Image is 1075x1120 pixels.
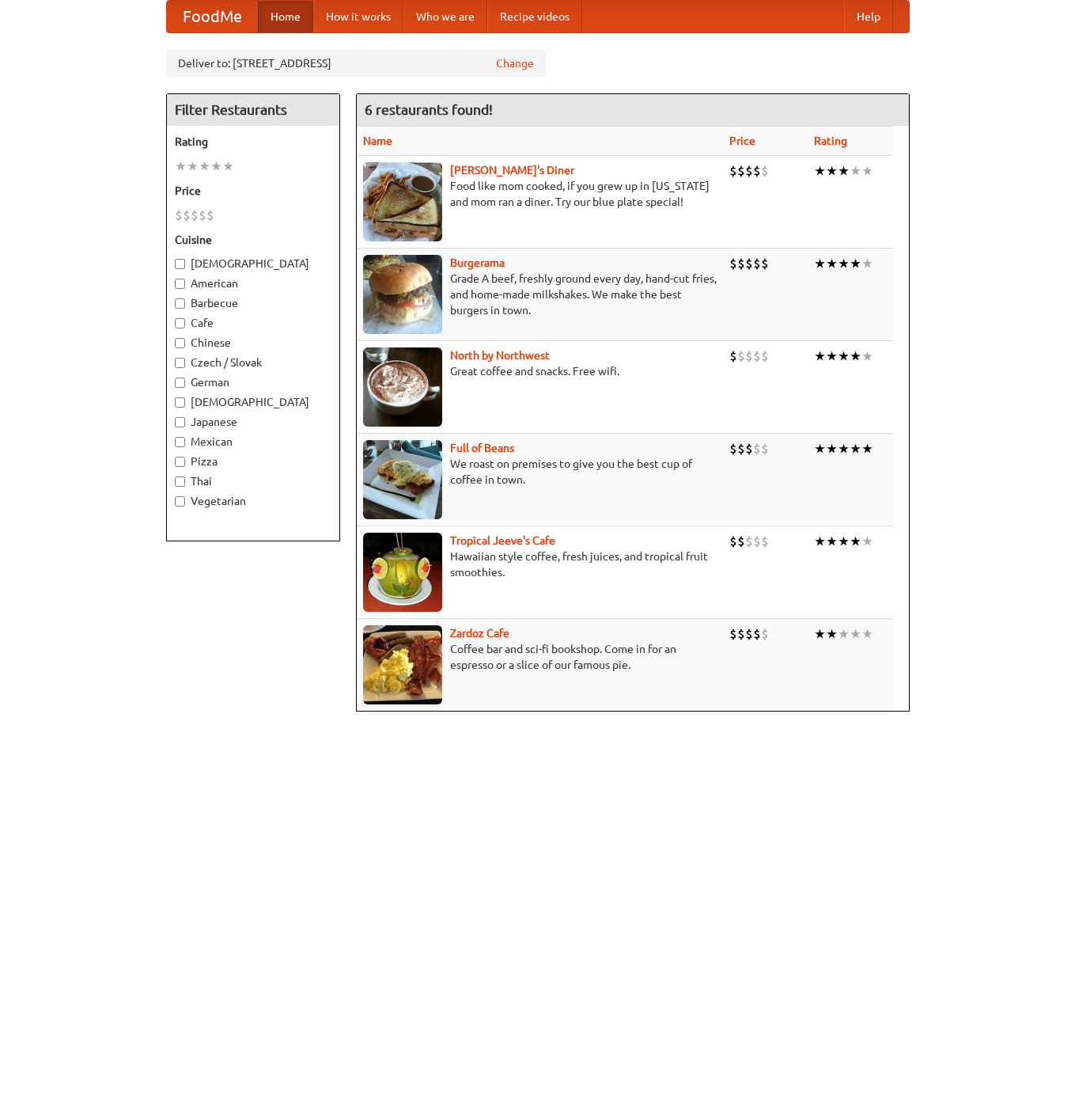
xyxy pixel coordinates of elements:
[826,255,838,272] li: ★
[363,549,717,580] p: Hawaiian style coffee, fresh juices, and tropical fruit smoothies.
[175,335,331,351] label: Chinese
[838,255,850,272] li: ★
[814,625,826,643] li: ★
[175,476,185,487] input: Thai
[753,533,761,550] li: $
[222,158,234,175] li: ★
[814,135,847,147] a: Rating
[363,363,717,379] p: Great coffee and snacks. Free wifi.
[745,255,753,272] li: $
[737,533,745,550] li: $
[199,158,210,175] li: ★
[365,102,493,117] ng-pluralize: 6 restaurants found!
[861,162,873,180] li: ★
[363,135,392,147] a: Name
[175,417,185,427] input: Japanese
[363,162,442,241] img: sallys.jpg
[363,271,717,318] p: Grade A beef, freshly ground every day, hand-cut fries, and home-made milkshakes. We make the bes...
[175,318,185,328] input: Cafe
[737,347,745,365] li: $
[363,178,717,210] p: Food like mom cooked, if you grew up in [US_STATE] and mom ran a diner. Try our blue plate special!
[745,625,753,643] li: $
[363,440,442,519] img: beans.jpg
[745,533,753,550] li: $
[737,625,745,643] li: $
[167,94,339,126] h4: Filter Restaurants
[175,457,185,467] input: Pizza
[729,440,737,457] li: $
[729,162,737,180] li: $
[814,440,826,457] li: ★
[175,183,331,199] h5: Price
[753,625,761,643] li: $
[175,454,331,469] label: Pizza
[210,158,222,175] li: ★
[753,162,761,180] li: $
[861,440,873,457] li: ★
[753,255,761,272] li: $
[363,347,442,427] img: north.jpg
[175,295,331,311] label: Barbecue
[175,397,185,408] input: [DEMOGRAPHIC_DATA]
[175,232,331,248] h5: Cuisine
[729,625,737,643] li: $
[737,255,745,272] li: $
[850,162,861,180] li: ★
[450,256,505,269] b: Burgerama
[496,55,534,71] a: Change
[753,440,761,457] li: $
[187,158,199,175] li: ★
[844,1,893,32] a: Help
[814,533,826,550] li: ★
[826,533,838,550] li: ★
[814,162,826,180] li: ★
[745,347,753,365] li: $
[175,434,331,450] label: Mexican
[737,162,745,180] li: $
[729,347,737,365] li: $
[175,338,185,348] input: Chinese
[363,255,442,334] img: burgerama.jpg
[826,440,838,457] li: ★
[814,255,826,272] li: ★
[838,625,850,643] li: ★
[838,347,850,365] li: ★
[175,374,331,390] label: German
[838,533,850,550] li: ★
[175,414,331,430] label: Japanese
[761,162,769,180] li: $
[861,255,873,272] li: ★
[850,255,861,272] li: ★
[737,440,745,457] li: $
[450,534,555,547] b: Tropical Jeeve's Cafe
[729,255,737,272] li: $
[183,207,191,224] li: $
[450,164,574,177] b: [PERSON_NAME]'s Diner
[175,496,185,507] input: Vegetarian
[745,440,753,457] li: $
[175,259,185,269] input: [DEMOGRAPHIC_DATA]
[861,347,873,365] li: ★
[175,394,331,410] label: [DEMOGRAPHIC_DATA]
[450,349,550,362] a: North by Northwest
[745,162,753,180] li: $
[729,533,737,550] li: $
[313,1,403,32] a: How it works
[175,355,331,370] label: Czech / Slovak
[814,347,826,365] li: ★
[753,347,761,365] li: $
[450,442,514,454] b: Full of Beans
[861,533,873,550] li: ★
[450,627,509,640] a: Zardoz Cafe
[729,135,755,147] a: Price
[175,298,185,309] input: Barbecue
[175,275,331,291] label: American
[191,207,199,224] li: $
[850,625,861,643] li: ★
[838,162,850,180] li: ★
[761,533,769,550] li: $
[363,641,717,673] p: Coffee bar and sci-fi bookshop. Come in for an espresso or a slice of our famous pie.
[175,358,185,368] input: Czech / Slovak
[175,378,185,388] input: German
